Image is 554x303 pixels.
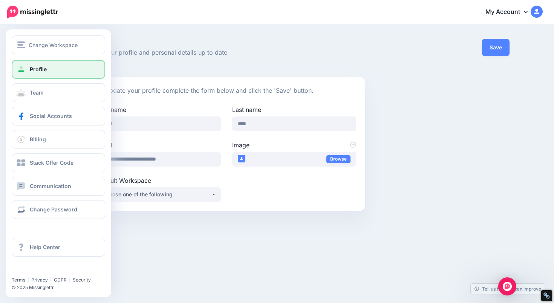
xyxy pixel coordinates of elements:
[12,177,105,196] a: Communication
[30,159,73,166] span: Stack Offer Code
[17,41,25,48] img: menu.png
[12,284,111,291] li: © 2025 Missinglettr
[30,206,77,213] span: Change Password
[478,3,543,21] a: My Account
[326,155,350,163] a: Browse
[31,277,48,283] a: Privacy
[30,66,47,72] span: Profile
[30,183,71,189] span: Communication
[97,187,221,202] button: Choose one of the following
[54,277,67,283] a: GDPR
[12,266,70,274] iframe: Twitter Follow Button
[12,83,105,102] a: Team
[498,277,516,295] div: Open Intercom Messenger
[232,105,356,114] label: Last name
[69,277,70,283] span: |
[12,107,105,125] a: Social Accounts
[7,6,58,18] img: Missinglettr
[97,105,221,114] label: First name
[30,113,72,119] span: Social Accounts
[238,155,245,162] img: user_default_image_thumb.png
[12,35,105,54] button: Change Workspace
[30,136,46,142] span: Billing
[88,37,366,44] span: Profile
[12,60,105,79] a: Profile
[12,200,105,219] a: Change Password
[471,284,545,294] a: Tell us how we can improve
[30,89,44,96] span: Team
[88,48,366,58] span: Keep your profile and personal details up to date
[232,141,356,150] label: Image
[29,41,78,49] span: Change Workspace
[97,176,221,185] label: Default Workspace
[97,86,357,96] p: To update your profile complete the form below and click the 'Save' button.
[97,141,221,150] label: Email
[482,39,510,56] button: Save
[543,292,550,299] div: Restore Info Box &#10;&#10;NoFollow Info:&#10; META-Robots NoFollow: &#09;true&#10; META-Robots N...
[103,190,211,199] div: Choose one of the following
[12,153,105,172] a: Stack Offer Code
[30,244,60,250] span: Help Center
[12,277,25,283] a: Terms
[12,130,105,149] a: Billing
[12,238,105,257] a: Help Center
[28,277,29,283] span: |
[73,277,91,283] a: Security
[50,277,52,283] span: |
